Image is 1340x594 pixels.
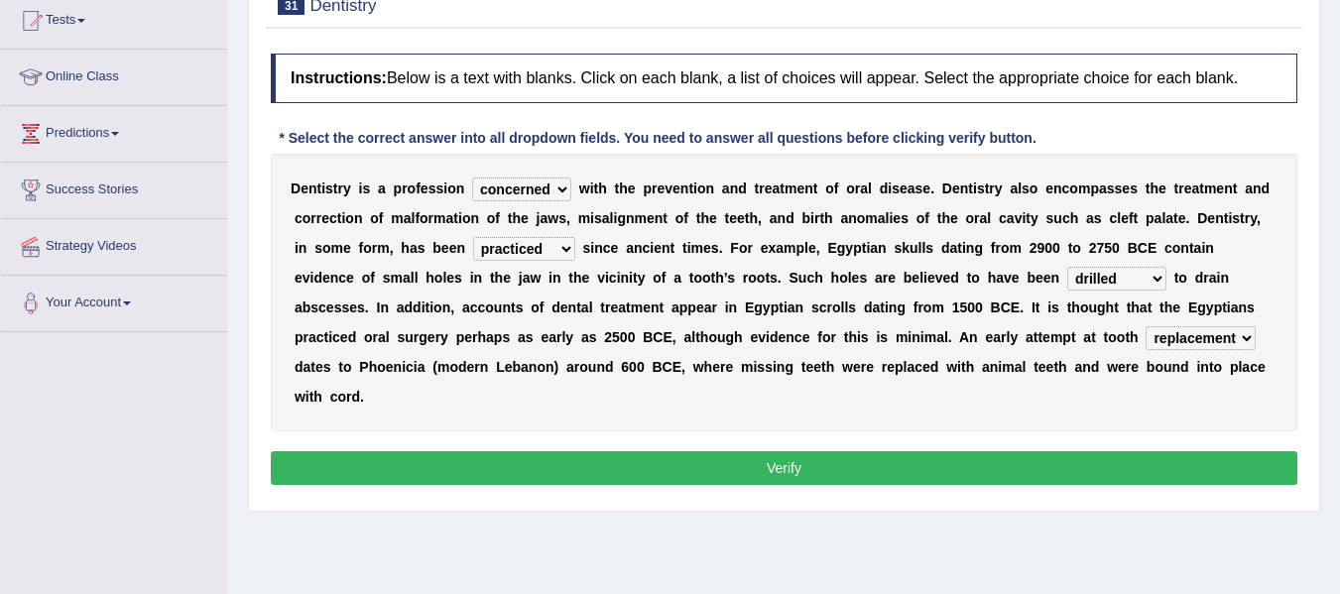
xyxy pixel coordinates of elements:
[379,210,384,226] b: f
[888,180,892,196] b: i
[453,210,458,226] b: t
[404,210,412,226] b: a
[827,240,836,256] b: E
[840,210,848,226] b: a
[1155,210,1162,226] b: a
[825,180,834,196] b: o
[446,210,454,226] b: a
[295,210,303,226] b: c
[966,210,975,226] b: o
[271,128,1044,149] div: * Select the correct answer into all dropdown fields. You need to answer all questions before cli...
[271,54,1297,103] h4: Below is a text with blanks. Click on each blank, a list of choices will appear. Select the appro...
[1204,180,1216,196] b: m
[330,240,342,256] b: m
[333,180,338,196] b: t
[291,69,387,86] b: Instructions:
[359,240,364,256] b: f
[930,180,934,196] b: .
[730,180,739,196] b: n
[949,240,957,256] b: a
[1207,210,1215,226] b: e
[1010,180,1018,196] b: a
[1250,210,1257,226] b: y
[1007,210,1015,226] b: a
[1130,180,1138,196] b: s
[837,240,846,256] b: g
[1078,180,1090,196] b: m
[1062,210,1070,226] b: c
[894,240,902,256] b: s
[889,210,893,226] b: i
[1062,180,1070,196] b: c
[590,210,594,226] b: i
[617,210,626,226] b: g
[303,210,311,226] b: o
[1121,210,1129,226] b: e
[487,210,496,226] b: o
[1224,210,1229,226] b: t
[696,210,701,226] b: t
[866,240,870,256] b: i
[418,240,426,256] b: s
[1245,180,1253,196] b: a
[558,210,566,226] b: s
[1146,210,1155,226] b: p
[941,210,950,226] b: h
[619,180,628,196] b: h
[819,210,824,226] b: t
[1115,180,1123,196] b: s
[966,240,975,256] b: n
[1,219,227,269] a: Strategy Videos
[670,240,675,256] b: t
[341,210,345,226] b: i
[1178,210,1186,226] b: e
[578,210,590,226] b: m
[878,210,886,226] b: a
[443,180,447,196] b: i
[860,180,868,196] b: a
[893,210,901,226] b: e
[1090,180,1099,196] b: p
[1216,180,1224,196] b: e
[834,180,839,196] b: f
[325,180,333,196] b: s
[772,180,780,196] b: a
[1,50,227,99] a: Online Class
[700,210,709,226] b: h
[1086,210,1094,226] b: a
[462,210,471,226] b: o
[737,210,745,226] b: e
[804,180,813,196] b: n
[722,180,730,196] b: a
[634,240,643,256] b: n
[271,451,1297,485] button: Verify
[1053,180,1062,196] b: n
[628,180,636,196] b: e
[537,210,541,226] b: j
[308,180,317,196] b: n
[1018,180,1022,196] b: l
[359,180,363,196] b: i
[372,240,377,256] b: r
[977,180,985,196] b: s
[719,240,723,256] b: .
[662,240,670,256] b: n
[1253,180,1262,196] b: n
[1022,180,1030,196] b: s
[853,240,862,256] b: p
[541,210,548,226] b: a
[857,210,866,226] b: o
[761,240,769,256] b: e
[329,210,337,226] b: c
[598,180,607,196] b: h
[1015,210,1023,226] b: v
[1045,180,1053,196] b: e
[408,180,417,196] b: o
[495,210,500,226] b: f
[611,240,619,256] b: e
[878,240,887,256] b: n
[1026,210,1031,226] b: t
[1109,210,1117,226] b: c
[697,180,706,196] b: o
[901,210,909,226] b: s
